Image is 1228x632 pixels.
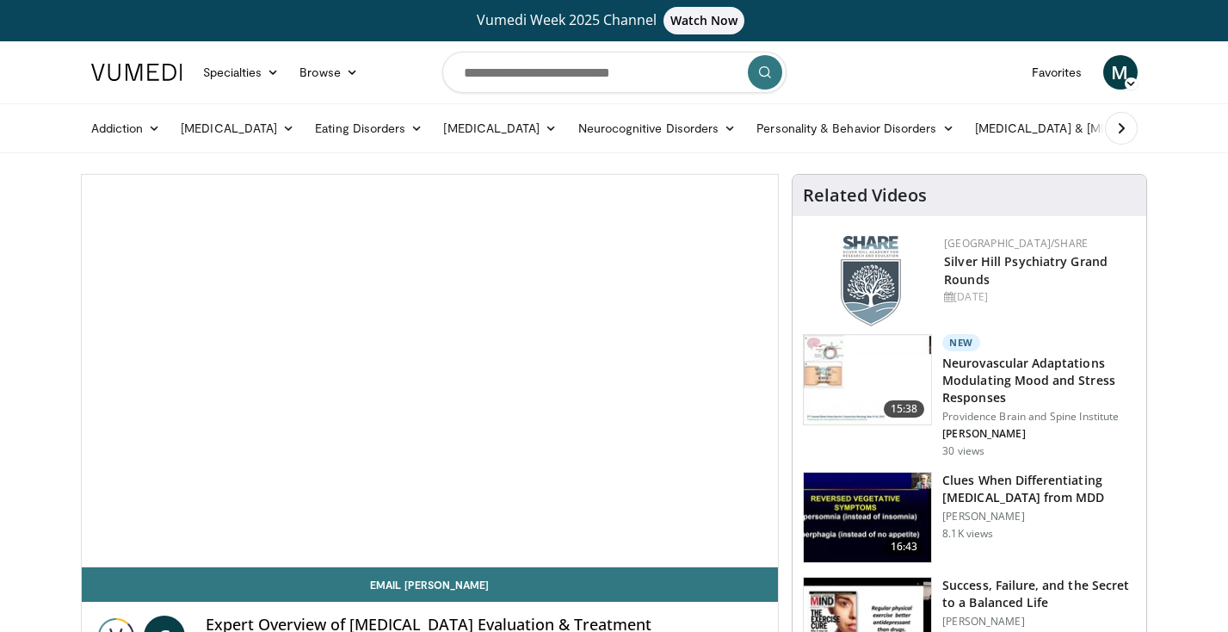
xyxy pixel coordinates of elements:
[942,444,984,458] p: 30 views
[1103,55,1138,90] a: M
[91,64,182,81] img: VuMedi Logo
[170,111,305,146] a: [MEDICAL_DATA]
[663,7,745,34] span: Watch Now
[942,577,1136,611] h3: Success, Failure, and the Secret to a Balanced Life
[804,335,931,424] img: 4562edde-ec7e-4758-8328-0659f7ef333d.150x105_q85_crop-smart_upscale.jpg
[944,253,1108,288] a: Silver Hill Psychiatry Grand Rounds
[433,111,567,146] a: [MEDICAL_DATA]
[305,111,433,146] a: Eating Disorders
[942,410,1136,424] p: Providence Brain and Spine Institute
[804,473,931,562] img: a6520382-d332-4ed3-9891-ee688fa49237.150x105_q85_crop-smart_upscale.jpg
[841,236,901,326] img: f8aaeb6d-318f-4fcf-bd1d-54ce21f29e87.png.150x105_q85_autocrop_double_scale_upscale_version-0.2.png
[82,567,779,602] a: Email [PERSON_NAME]
[82,175,779,567] video-js: Video Player
[965,111,1211,146] a: [MEDICAL_DATA] & [MEDICAL_DATA]
[884,400,925,418] span: 15:38
[289,55,368,90] a: Browse
[193,55,290,90] a: Specialties
[942,355,1136,406] h3: Neurovascular Adaptations Modulating Mood and Stress Responses
[942,427,1136,441] p: [PERSON_NAME]
[442,52,787,93] input: Search topics, interventions
[944,236,1088,251] a: [GEOGRAPHIC_DATA]/SHARE
[884,538,925,555] span: 16:43
[803,334,1136,458] a: 15:38 New Neurovascular Adaptations Modulating Mood and Stress Responses Providence Brain and Spi...
[803,472,1136,563] a: 16:43 Clues When Differentiating [MEDICAL_DATA] from MDD [PERSON_NAME] 8.1K views
[803,185,927,206] h4: Related Videos
[746,111,964,146] a: Personality & Behavior Disorders
[942,334,980,351] p: New
[568,111,747,146] a: Neurocognitive Disorders
[94,7,1135,34] a: Vumedi Week 2025 ChannelWatch Now
[942,615,1136,629] p: [PERSON_NAME]
[942,527,993,541] p: 8.1K views
[81,111,171,146] a: Addiction
[942,472,1136,506] h3: Clues When Differentiating [MEDICAL_DATA] from MDD
[944,289,1132,305] div: [DATE]
[1021,55,1093,90] a: Favorites
[942,510,1136,524] p: [PERSON_NAME]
